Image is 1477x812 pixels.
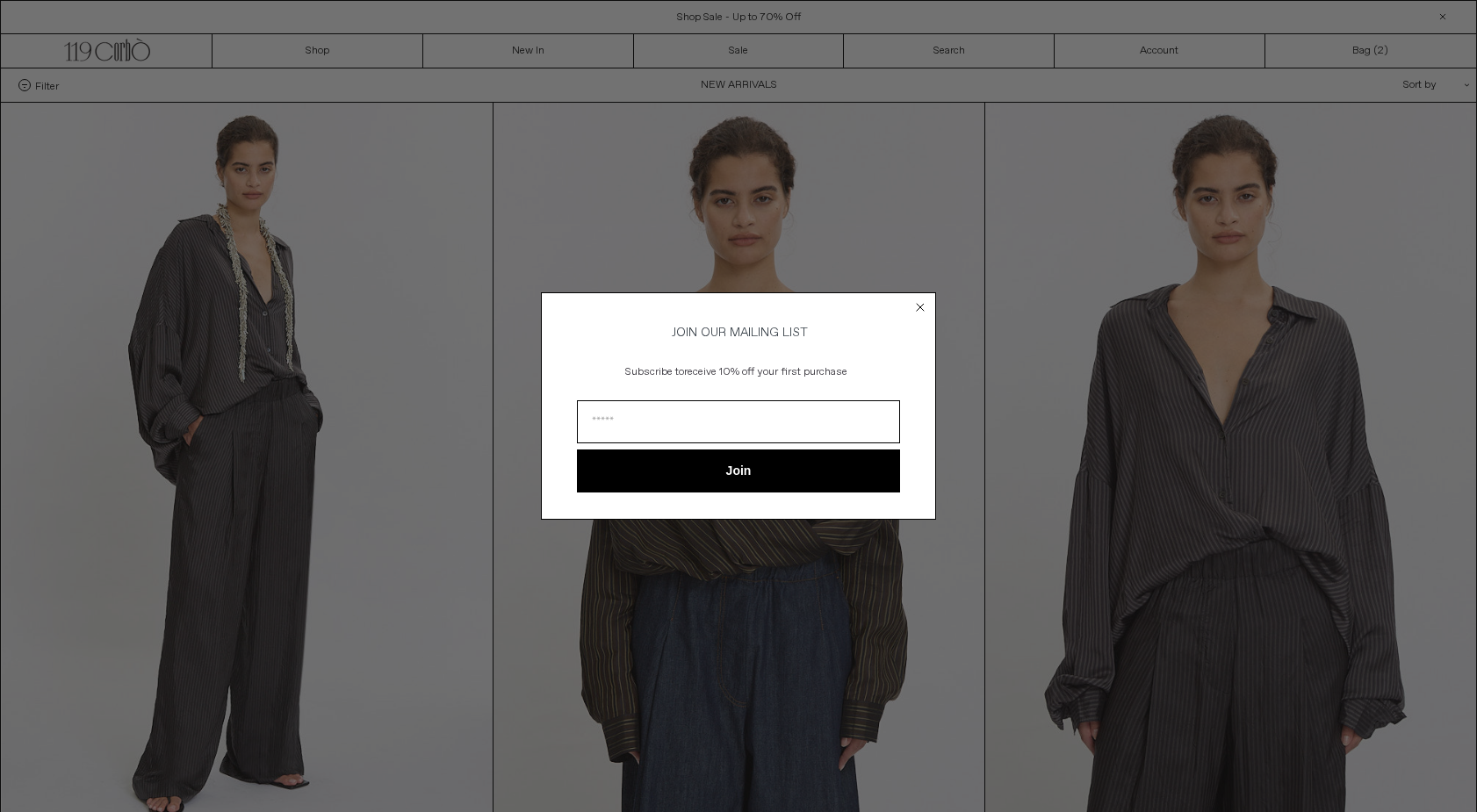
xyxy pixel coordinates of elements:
[577,400,900,443] input: Email
[625,365,684,379] span: Subscribe to
[911,298,929,316] button: Close dialog
[684,365,847,379] span: receive 10% off your first purchase
[669,325,808,341] span: JOIN OUR MAILING LIST
[577,449,900,492] button: Join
